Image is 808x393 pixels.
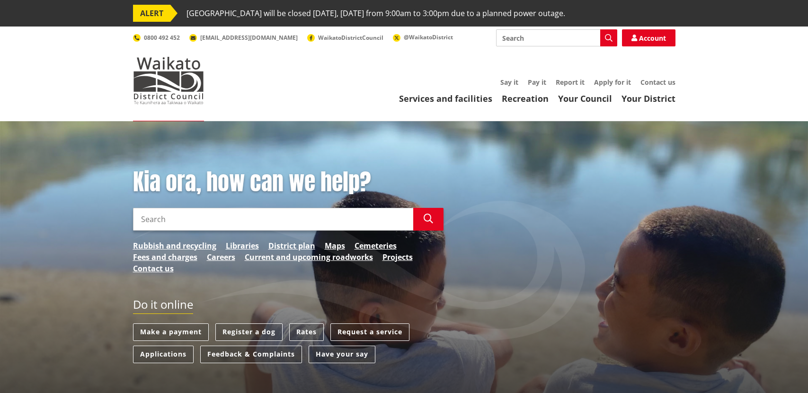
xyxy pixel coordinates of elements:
[133,208,413,231] input: Search input
[318,34,383,42] span: WaikatoDistrictCouncil
[500,78,518,87] a: Say it
[200,346,302,363] a: Feedback & Complaints
[309,346,375,363] a: Have your say
[144,34,180,42] span: 0800 492 452
[133,34,180,42] a: 0800 492 452
[186,5,565,22] span: [GEOGRAPHIC_DATA] will be closed [DATE], [DATE] from 9:00am to 3:00pm due to a planned power outage.
[325,240,345,251] a: Maps
[640,78,675,87] a: Contact us
[289,323,324,341] a: Rates
[189,34,298,42] a: [EMAIL_ADDRESS][DOMAIN_NAME]
[330,323,409,341] a: Request a service
[622,29,675,46] a: Account
[133,5,170,22] span: ALERT
[133,298,193,314] h2: Do it online
[133,240,216,251] a: Rubbish and recycling
[207,251,235,263] a: Careers
[355,240,397,251] a: Cemeteries
[382,251,413,263] a: Projects
[133,169,444,196] h1: Kia ora, how can we help?
[404,33,453,41] span: @WaikatoDistrict
[393,33,453,41] a: @WaikatoDistrict
[133,323,209,341] a: Make a payment
[226,240,259,251] a: Libraries
[528,78,546,87] a: Pay it
[200,34,298,42] span: [EMAIL_ADDRESS][DOMAIN_NAME]
[268,240,315,251] a: District plan
[622,93,675,104] a: Your District
[133,57,204,104] img: Waikato District Council - Te Kaunihera aa Takiwaa o Waikato
[133,346,194,363] a: Applications
[558,93,612,104] a: Your Council
[502,93,549,104] a: Recreation
[133,263,174,274] a: Contact us
[399,93,492,104] a: Services and facilities
[594,78,631,87] a: Apply for it
[215,323,283,341] a: Register a dog
[556,78,585,87] a: Report it
[245,251,373,263] a: Current and upcoming roadworks
[307,34,383,42] a: WaikatoDistrictCouncil
[496,29,617,46] input: Search input
[133,251,197,263] a: Fees and charges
